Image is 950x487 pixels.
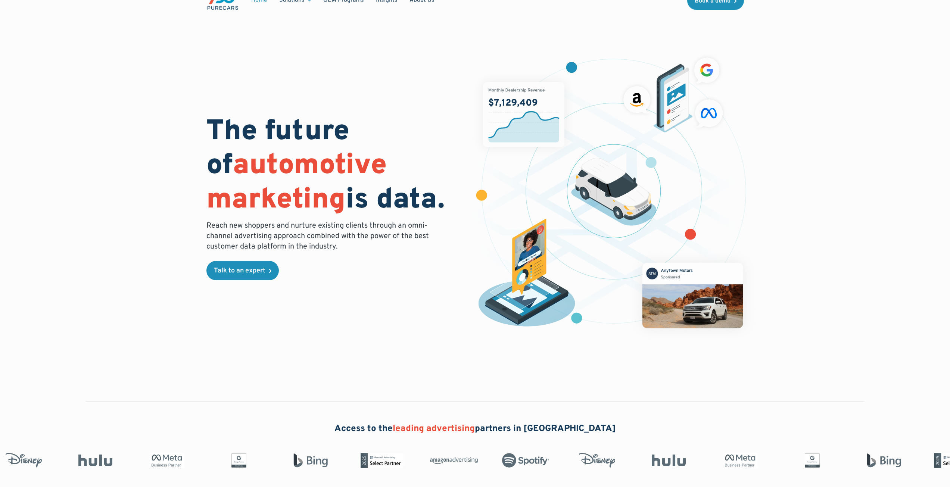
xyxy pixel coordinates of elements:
[787,453,835,468] img: Google Partner
[357,453,405,468] img: Microsoft Advertising Partner
[483,82,564,147] img: chart showing monthly dealership revenue of $7m
[71,455,118,466] img: Hulu
[206,148,387,218] span: automotive marketing
[644,455,692,466] img: Hulu
[206,221,433,252] p: Reach new shoppers and nurture existing clients through an omni-channel advertising approach comb...
[206,261,279,280] a: Talk to an expert
[859,453,907,468] img: Bing
[214,453,262,468] img: Google Partner
[572,453,620,468] img: Disney
[716,453,763,468] img: Meta Business Partner
[286,453,333,468] img: Bing
[501,453,548,468] img: Spotify
[620,54,727,132] img: ads on social media and advertising partners
[628,249,757,342] img: mockup of facebook post
[571,158,657,226] img: illustration of a vehicle
[206,115,466,218] h1: The future of is data.
[393,423,475,434] span: leading advertising
[334,423,616,436] h2: Access to the partners in [GEOGRAPHIC_DATA]
[214,268,265,274] div: Talk to an expert
[429,455,477,466] img: Amazon Advertising
[142,453,190,468] img: Meta Business Partner
[471,219,583,330] img: persona of a buyer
